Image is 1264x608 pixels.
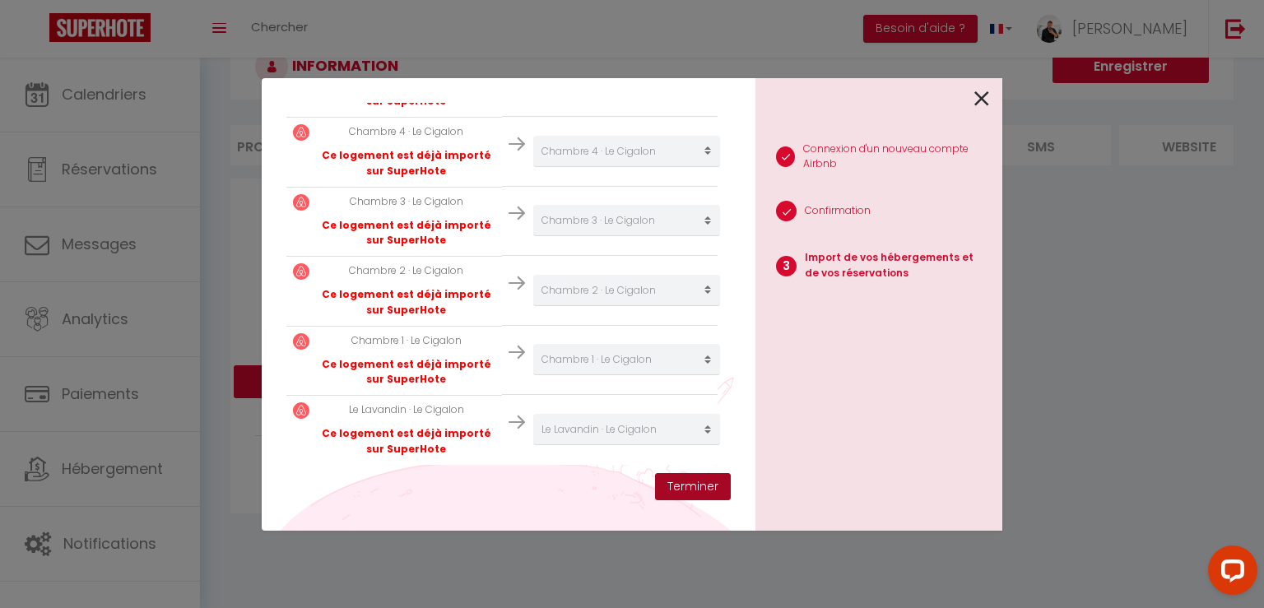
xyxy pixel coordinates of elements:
p: Le Lavandin · Le Cigalon [318,402,495,418]
p: Chambre 1 · Le Cigalon [318,333,495,349]
p: Ce logement est déjà importé sur SuperHote [318,357,495,388]
p: Confirmation [805,203,871,219]
p: Connexion d'un nouveau compte Airbnb [803,142,989,173]
p: Ce logement est déjà importé sur SuperHote [318,426,495,457]
iframe: LiveChat chat widget [1195,539,1264,608]
p: Chambre 2 · Le Cigalon [318,263,495,279]
p: Ce logement est déjà importé sur SuperHote [318,218,495,249]
span: 3 [776,256,797,276]
p: Ce logement est déjà importé sur SuperHote [318,287,495,318]
button: Terminer [655,473,731,501]
p: Chambre 4 · Le Cigalon [318,124,495,140]
p: Chambre 3 · Le Cigalon [318,194,495,210]
p: Ce logement est déjà importé sur SuperHote [318,148,495,179]
p: Import de vos hébergements et de vos réservations [805,250,989,281]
